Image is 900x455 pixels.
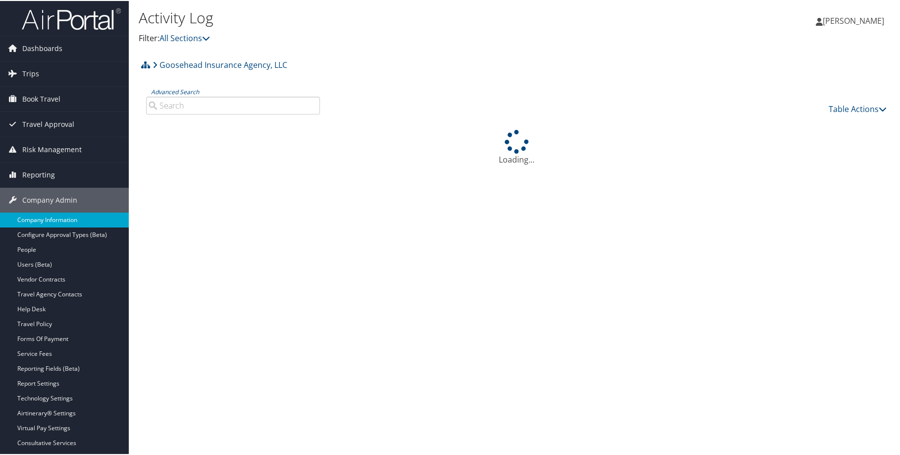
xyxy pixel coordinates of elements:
span: Reporting [22,162,55,186]
span: Dashboards [22,35,62,60]
span: Book Travel [22,86,60,111]
input: Advanced Search [146,96,320,114]
span: Trips [22,60,39,85]
a: Table Actions [829,103,887,114]
a: [PERSON_NAME] [816,5,894,35]
span: [PERSON_NAME] [823,14,884,25]
span: Company Admin [22,187,77,212]
h1: Activity Log [139,6,642,27]
span: Risk Management [22,136,82,161]
p: Filter: [139,31,642,44]
div: Loading... [139,129,894,165]
span: Travel Approval [22,111,74,136]
a: All Sections [159,32,210,43]
a: Goosehead Insurance Agency, LLC [153,54,287,74]
img: airportal-logo.png [22,6,121,30]
a: Advanced Search [151,87,199,95]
